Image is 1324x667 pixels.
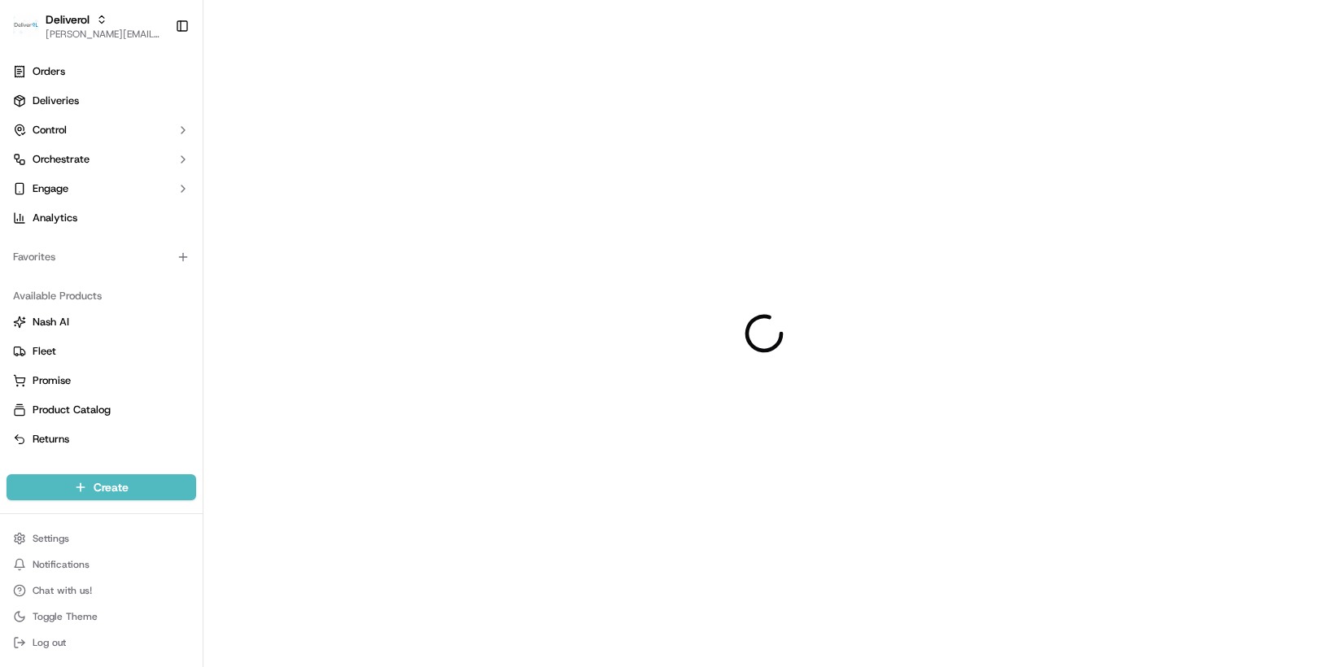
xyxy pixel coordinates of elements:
span: Engage [33,181,68,196]
button: Create [7,474,196,500]
span: Create [94,479,129,495]
button: Deliverol [46,11,90,28]
span: Chat with us! [33,584,92,597]
button: [PERSON_NAME][EMAIL_ADDRESS][PERSON_NAME][DOMAIN_NAME] [46,28,162,41]
span: Settings [33,532,69,545]
button: Toggle Theme [7,605,196,628]
button: Log out [7,631,196,654]
button: Nash AI [7,309,196,335]
a: Returns [13,432,190,447]
span: Product Catalog [33,403,111,417]
button: Notifications [7,553,196,576]
a: Nash AI [13,315,190,329]
button: Engage [7,176,196,202]
button: Chat with us! [7,579,196,602]
a: Analytics [7,205,196,231]
span: Analytics [33,211,77,225]
button: Settings [7,527,196,550]
button: Fleet [7,338,196,364]
button: DeliverolDeliverol[PERSON_NAME][EMAIL_ADDRESS][PERSON_NAME][DOMAIN_NAME] [7,7,168,46]
span: Notifications [33,558,90,571]
a: Product Catalog [13,403,190,417]
span: Toggle Theme [33,610,98,623]
button: Orchestrate [7,146,196,172]
span: Returns [33,432,69,447]
span: Nash AI [33,315,69,329]
span: Orchestrate [33,152,90,167]
span: Control [33,123,67,137]
a: Promise [13,373,190,388]
span: Promise [33,373,71,388]
img: Deliverol [13,15,39,37]
div: Available Products [7,283,196,309]
span: Fleet [33,344,56,359]
span: Deliveries [33,94,79,108]
span: Log out [33,636,66,649]
a: Orders [7,59,196,85]
a: Deliveries [7,88,196,114]
button: Returns [7,426,196,452]
div: Favorites [7,244,196,270]
span: Orders [33,64,65,79]
button: Promise [7,368,196,394]
button: Product Catalog [7,397,196,423]
a: Fleet [13,344,190,359]
button: Control [7,117,196,143]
